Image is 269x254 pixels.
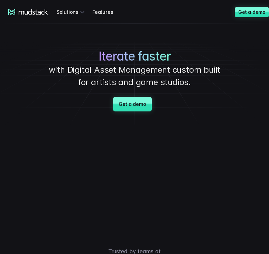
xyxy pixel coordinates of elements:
a: Features [92,6,121,18]
a: Get a demo [113,97,151,111]
a: mudstack logo [8,9,48,15]
p: with Digital Asset Management custom built for artists and game studios. [44,64,225,89]
span: Iterate faster [99,49,171,64]
div: Solutions [56,6,87,18]
a: Get a demo [235,7,269,17]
